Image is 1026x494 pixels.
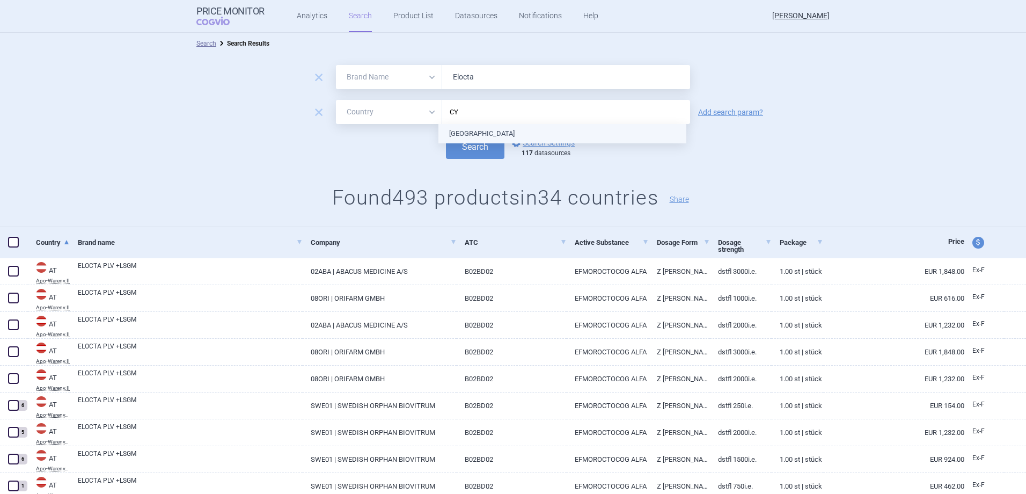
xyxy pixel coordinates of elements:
a: Package [780,229,823,256]
a: Ex-F [964,451,1004,467]
a: Z [PERSON_NAME].EINER INJ-LSG [649,312,710,338]
a: Z [PERSON_NAME].EINER INJ-LSG [649,285,710,311]
abbr: Apo-Warenv.III — Apothekerverlag Warenverzeichnis. Online database developed by the Österreichisc... [36,466,70,471]
a: Add search param? [698,108,763,116]
a: EFMOROCTOCOG ALFA [567,312,649,338]
a: EUR 1,848.00 [823,258,964,285]
strong: Price Monitor [196,6,265,17]
a: B02BD02 [457,366,567,392]
span: Ex-factory price [972,481,985,489]
a: B02BD02 [457,285,567,311]
a: B02BD02 [457,419,567,446]
a: Country [36,229,70,256]
abbr: Apo-Warenv.II — Apothekerverlag Warenverzeichnis. Online database developed by the Österreichisch... [36,305,70,310]
a: Ex-F [964,424,1004,440]
div: 6 [18,454,27,464]
img: Austria [36,262,47,273]
img: Austria [36,450,47,461]
abbr: Apo-Warenv.III — Apothekerverlag Warenverzeichnis. Online database developed by the Österreichisc... [36,412,70,418]
a: B02BD02 [457,312,567,338]
a: 08ORI | ORIFARM GMBH [303,339,457,365]
a: 1.00 ST | Stück [772,419,823,446]
a: B02BD02 [457,258,567,285]
a: DSTFL 1000I.E. [710,285,772,311]
span: Ex-factory price [972,266,985,274]
a: EFMOROCTOCOG ALFA [567,446,649,473]
a: 1.00 ST | Stück [772,446,823,473]
a: Dosage strength [718,229,772,263]
a: B02BD02 [457,446,567,473]
a: Search [196,40,216,47]
a: Z [PERSON_NAME].EINER INJ-LSG [649,419,710,446]
a: Company [311,229,457,256]
a: Ex-F [964,289,1004,306]
img: Austria [36,289,47,300]
a: Price MonitorCOGVIO [196,6,265,26]
a: ELOCTA PLV +LSGM [78,342,303,361]
a: ELOCTA PLV +LSGM [78,449,303,468]
a: ELOCTA PLV +LSGM [78,315,303,334]
a: 08ORI | ORIFARM GMBH [303,285,457,311]
a: Dosage Form [657,229,710,256]
a: Z [PERSON_NAME].EINER INJ-LSG [649,258,710,285]
a: ATATApo-Warenv.III [28,395,70,418]
div: 6 [18,400,27,411]
a: Brand name [78,229,303,256]
a: ATC [465,229,567,256]
strong: 117 [522,149,533,157]
abbr: Apo-Warenv.II — Apothekerverlag Warenverzeichnis. Online database developed by the Österreichisch... [36,332,70,337]
img: Austria [36,423,47,434]
span: Ex-factory price [972,454,985,462]
a: 1.00 ST | Stück [772,285,823,311]
a: EFMOROCTOCOG ALFA [567,339,649,365]
a: 02ABA | ABACUS MEDICINE A/S [303,258,457,285]
a: Ex-F [964,397,1004,413]
a: SWE01 | SWEDISH ORPHAN BIOVITRUM [303,446,457,473]
a: ELOCTA PLV +LSGM [78,288,303,307]
a: 1.00 ST | Stück [772,366,823,392]
a: Z [PERSON_NAME].EINER INJ-LSG [649,446,710,473]
a: EUR 924.00 [823,446,964,473]
a: Ex-F [964,316,1004,332]
a: Z [PERSON_NAME].EINER INJ-LSG [649,366,710,392]
a: 1.00 ST | Stück [772,393,823,419]
a: 08ORI | ORIFARM GMBH [303,366,457,392]
a: Ex-F [964,477,1004,493]
button: Search [446,135,504,159]
span: Ex-factory price [972,427,985,435]
a: DSTFL 2000I.E. [710,312,772,338]
a: EUR 1,232.00 [823,366,964,392]
a: 02ABA | ABACUS MEDICINE A/S [303,312,457,338]
a: Ex-F [964,263,1004,279]
a: ATATApo-Warenv.III [28,449,70,471]
a: EUR 1,232.00 [823,312,964,338]
span: Ex-factory price [972,347,985,354]
a: EUR 154.00 [823,393,964,419]
li: Search Results [216,38,269,49]
strong: Search Results [227,40,269,47]
a: Z [PERSON_NAME].EINER INJ-LSG [649,393,710,419]
abbr: Apo-Warenv.II — Apothekerverlag Warenverzeichnis. Online database developed by the Österreichisch... [36,386,70,391]
div: datasources [522,149,580,158]
span: Ex-factory price [972,401,985,408]
img: Austria [36,369,47,380]
a: B02BD02 [457,339,567,365]
a: ATATApo-Warenv.II [28,261,70,284]
a: ELOCTA PLV +LSGM [78,261,303,280]
a: EFMOROCTOCOG ALFA [567,258,649,285]
a: DSTFL 3000I.E. [710,258,772,285]
a: EFMOROCTOCOG ALFA [567,419,649,446]
a: EFMOROCTOCOG ALFA [567,285,649,311]
span: Price [948,237,964,245]
a: DSTFL 2000I.E. [710,366,772,392]
a: SWE01 | SWEDISH ORPHAN BIOVITRUM [303,393,457,419]
a: EUR 616.00 [823,285,964,311]
a: SWE01 | SWEDISH ORPHAN BIOVITRUM [303,419,457,446]
a: DSTFL 3000I.E. [710,339,772,365]
a: EFMOROCTOCOG ALFA [567,393,649,419]
a: ATATApo-Warenv.II [28,368,70,391]
a: ELOCTA PLV +LSGM [78,422,303,441]
img: Austria [36,343,47,353]
a: ATATApo-Warenv.III [28,422,70,445]
a: Ex-F [964,343,1004,359]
